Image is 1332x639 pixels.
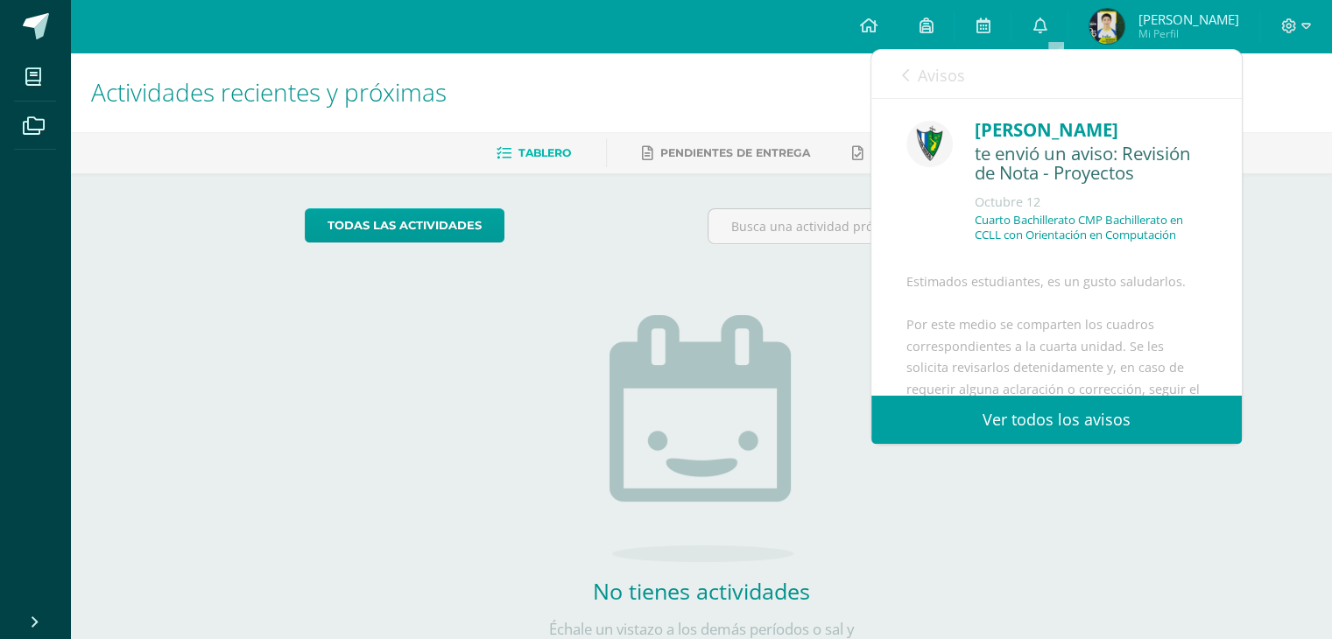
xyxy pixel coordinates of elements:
[918,65,965,86] span: Avisos
[497,139,571,167] a: Tablero
[975,213,1207,242] p: Cuarto Bachillerato CMP Bachillerato en CCLL con Orientación en Computación
[871,396,1242,444] a: Ver todos los avisos
[975,144,1207,185] div: te envió un aviso: Revisión de Nota - Proyectos
[610,315,793,562] img: no_activities.png
[518,146,571,159] span: Tablero
[526,576,877,606] h2: No tienes actividades
[91,75,447,109] span: Actividades recientes y próximas
[852,139,948,167] a: Entregadas
[906,121,953,167] img: 9f174a157161b4ddbe12118a61fed988.png
[642,139,810,167] a: Pendientes de entrega
[1138,26,1238,41] span: Mi Perfil
[1138,11,1238,28] span: [PERSON_NAME]
[975,193,1207,211] div: Octubre 12
[708,209,1096,243] input: Busca una actividad próxima aquí...
[660,146,810,159] span: Pendientes de entrega
[1089,9,1124,44] img: b81d76627efbc39546ad2b02ffd2af7b.png
[305,208,504,242] a: todas las Actividades
[975,116,1207,144] div: [PERSON_NAME]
